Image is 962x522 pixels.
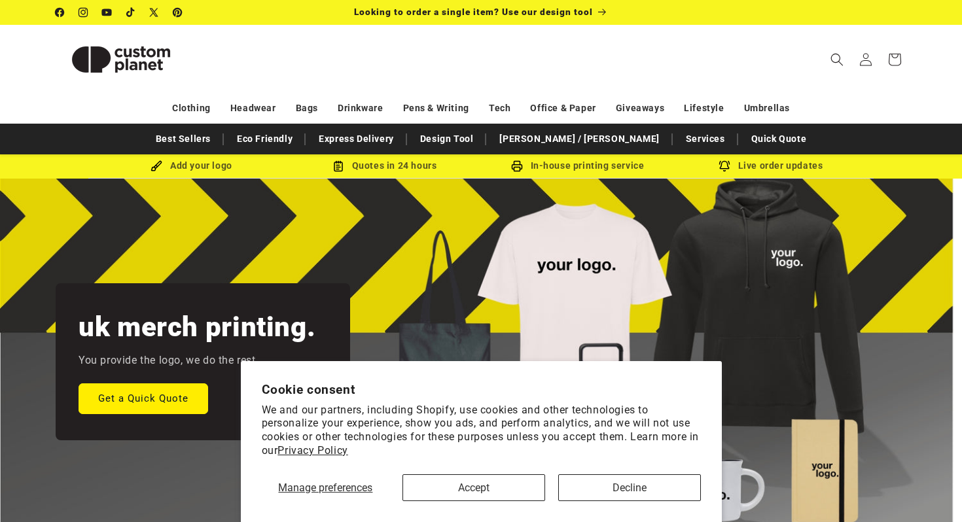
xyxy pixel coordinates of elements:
img: Order Updates Icon [332,160,344,172]
a: Drinkware [338,97,383,120]
h2: Cookie consent [262,382,701,397]
summary: Search [823,45,851,74]
span: Manage preferences [278,481,372,494]
a: Eco Friendly [230,128,299,150]
p: You provide the logo, we do the rest. [79,351,258,370]
a: Get a Quick Quote [79,383,208,413]
a: Custom Planet [51,25,192,94]
a: Design Tool [414,128,480,150]
button: Decline [558,474,701,501]
a: Express Delivery [312,128,401,150]
a: Clothing [172,97,211,120]
img: Order updates [719,160,730,172]
a: [PERSON_NAME] / [PERSON_NAME] [493,128,666,150]
div: In-house printing service [481,158,674,174]
h2: uk merch printing. [79,309,315,345]
div: Quotes in 24 hours [288,158,481,174]
a: Headwear [230,97,276,120]
div: Add your logo [95,158,288,174]
p: We and our partners, including Shopify, use cookies and other technologies to personalize your ex... [262,404,701,458]
a: Lifestyle [684,97,724,120]
a: Privacy Policy [277,444,347,457]
a: Services [679,128,732,150]
button: Manage preferences [262,474,390,501]
a: Tech [489,97,510,120]
a: Best Sellers [149,128,217,150]
a: Office & Paper [530,97,596,120]
a: Pens & Writing [403,97,469,120]
a: Giveaways [616,97,664,120]
span: Looking to order a single item? Use our design tool [354,7,593,17]
button: Accept [402,474,545,501]
img: In-house printing [511,160,523,172]
img: Custom Planet [56,30,187,89]
iframe: Chat Widget [897,459,962,522]
img: Brush Icon [151,160,162,172]
a: Bags [296,97,318,120]
a: Quick Quote [745,128,813,150]
div: Live order updates [674,158,867,174]
a: Umbrellas [744,97,790,120]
